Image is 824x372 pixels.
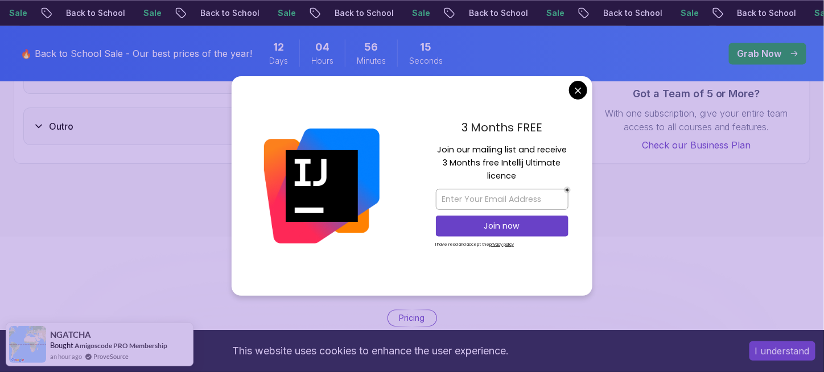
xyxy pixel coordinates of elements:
a: ProveSource [93,352,129,361]
p: Back to School [53,7,131,19]
p: Sale [399,7,436,19]
p: Sale [131,7,167,19]
p: Sale [534,7,570,19]
span: 56 Minutes [365,39,378,55]
p: Sale [265,7,302,19]
h3: Got a Team of 5 or More? [595,86,798,102]
a: Amigoscode PRO Membership [75,341,167,350]
span: 4 Hours [315,39,329,55]
p: 🔥 Back to School Sale - Our best prices of the year! [20,47,252,60]
p: Back to School [725,7,802,19]
span: Bought [50,341,73,350]
span: 12 Days [273,39,284,55]
span: Hours [311,55,333,67]
p: Grab Now [738,47,782,60]
span: 15 Seconds [421,39,432,55]
a: Check our Business Plan [595,138,798,152]
div: This website uses cookies to enhance the user experience. [9,338,732,363]
p: Pricing [399,312,425,324]
span: Seconds [409,55,443,67]
span: an hour ago [50,352,82,361]
p: Back to School [188,7,265,19]
h3: Outro [49,119,73,133]
img: provesource social proof notification image [9,326,46,363]
p: Back to School [591,7,668,19]
p: Back to School [322,7,399,19]
span: NGATCHA [50,330,91,340]
span: Minutes [357,55,386,67]
p: With one subscription, give your entire team access to all courses and features. [595,106,798,134]
span: Days [269,55,288,67]
button: Accept cookies [749,341,815,361]
p: Sale [668,7,704,19]
p: Back to School [456,7,534,19]
button: Outro4 Lectures 3 minutes [23,108,562,145]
